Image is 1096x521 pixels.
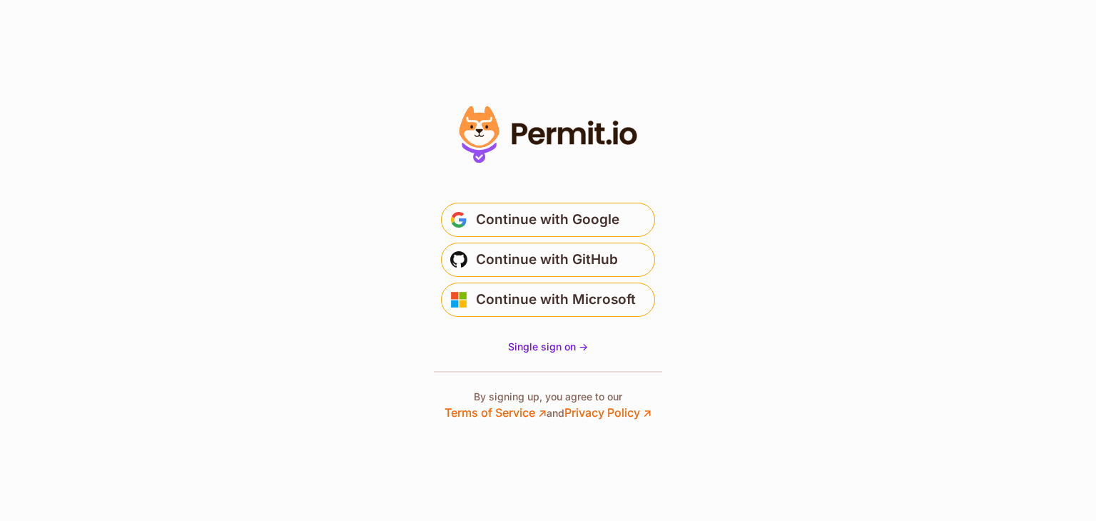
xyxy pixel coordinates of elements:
button: Continue with GitHub [441,243,655,277]
button: Continue with Google [441,203,655,237]
span: Continue with Microsoft [476,288,636,311]
span: Continue with Google [476,208,619,231]
span: Single sign on -> [508,340,588,353]
p: By signing up, you agree to our and [445,390,651,421]
span: Continue with GitHub [476,248,618,271]
a: Terms of Service ↗ [445,405,547,420]
button: Continue with Microsoft [441,283,655,317]
a: Single sign on -> [508,340,588,354]
a: Privacy Policy ↗ [564,405,651,420]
